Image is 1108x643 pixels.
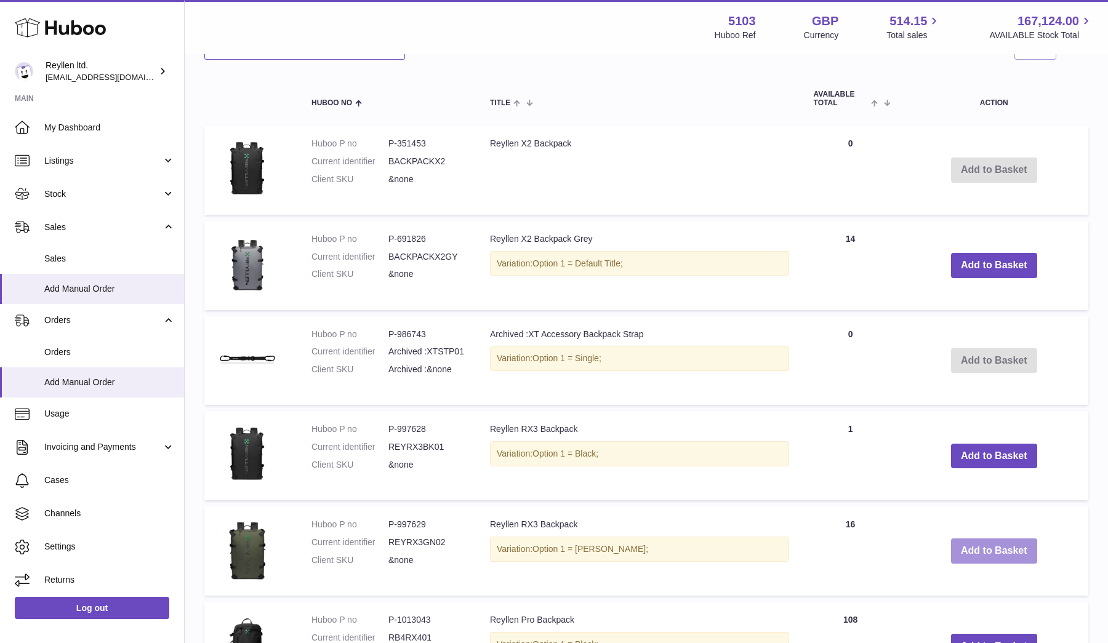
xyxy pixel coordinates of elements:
div: Huboo Ref [715,30,756,41]
dt: Huboo P no [311,423,388,435]
dt: Client SKU [311,364,388,375]
dt: Huboo P no [311,233,388,245]
span: Option 1 = Single; [532,353,601,363]
img: reyllen@reyllen.com [15,62,33,81]
div: Variation: [490,346,789,371]
dt: Current identifier [311,346,388,357]
td: Reyllen X2 Backpack [478,126,801,215]
td: 16 [801,506,900,596]
dt: Client SKU [311,459,388,471]
span: My Dashboard [44,122,175,134]
span: Cases [44,474,175,486]
dd: &none [388,554,465,566]
div: Currency [804,30,839,41]
strong: 5103 [728,13,756,30]
dt: Huboo P no [311,519,388,530]
div: Variation: [490,441,789,466]
button: Add to Basket [951,253,1037,278]
dd: P-997628 [388,423,465,435]
span: 514.15 [889,13,927,30]
div: Reyllen ltd. [46,60,156,83]
span: Channels [44,508,175,519]
div: Variation: [490,537,789,562]
span: Settings [44,541,175,553]
dd: &none [388,459,465,471]
td: 14 [801,221,900,310]
td: Reyllen RX3 Backpack [478,411,801,500]
span: Stock [44,188,162,200]
strong: GBP [812,13,838,30]
dd: &none [388,174,465,185]
a: 514.15 Total sales [886,13,941,41]
span: Orders [44,314,162,326]
dt: Huboo P no [311,138,388,150]
span: Listings [44,155,162,167]
span: Sales [44,253,175,265]
td: Archived :XT Accessory Backpack Strap [478,316,801,405]
th: Action [900,78,1088,119]
a: Log out [15,597,169,619]
span: 167,124.00 [1018,13,1079,30]
button: Add to Basket [951,444,1037,469]
dt: Client SKU [311,268,388,280]
td: 0 [801,316,900,405]
span: Total sales [886,30,941,41]
a: 167,124.00 AVAILABLE Stock Total [989,13,1093,41]
dd: P-1013043 [388,614,465,626]
dt: Current identifier [311,441,388,453]
div: Variation: [490,251,789,276]
span: [EMAIL_ADDRESS][DOMAIN_NAME] [46,72,181,82]
td: Reyllen X2 Backpack Grey [478,221,801,310]
img: Reyllen RX3 Backpack [217,423,278,485]
dd: REYRX3GN02 [388,537,465,548]
img: Archived :XT Accessory Backpack Strap [217,329,278,390]
dd: BACKPACKX2 [388,156,465,167]
span: Add Manual Order [44,377,175,388]
dt: Client SKU [311,174,388,185]
dd: Archived :XTSTP01 [388,346,465,357]
dd: P-691826 [388,233,465,245]
dd: &none [388,268,465,280]
span: Usage [44,408,175,420]
span: Returns [44,574,175,586]
dt: Client SKU [311,554,388,566]
dt: Current identifier [311,156,388,167]
dd: BACKPACKX2GY [388,251,465,263]
span: AVAILABLE Total [814,90,869,106]
dd: P-351453 [388,138,465,150]
button: Add to Basket [951,538,1037,564]
dd: REYRX3BK01 [388,441,465,453]
dt: Current identifier [311,251,388,263]
span: Add Manual Order [44,283,175,295]
img: Reyllen X2 Backpack [217,138,278,199]
span: AVAILABLE Stock Total [989,30,1093,41]
td: 1 [801,411,900,500]
td: 0 [801,126,900,215]
span: Invoicing and Payments [44,441,162,453]
span: Title [490,99,510,107]
dd: P-986743 [388,329,465,340]
dd: Archived :&none [388,364,465,375]
span: Huboo no [311,99,352,107]
span: Sales [44,222,162,233]
span: Option 1 = [PERSON_NAME]; [532,544,648,554]
td: Reyllen RX3 Backpack [478,506,801,596]
img: Reyllen RX3 Backpack [217,519,278,580]
img: Reyllen X2 Backpack Grey [217,233,278,295]
span: Option 1 = Black; [532,449,598,458]
dt: Huboo P no [311,614,388,626]
span: Option 1 = Default Title; [532,258,623,268]
dt: Current identifier [311,537,388,548]
dd: P-997629 [388,519,465,530]
span: Orders [44,346,175,358]
dt: Huboo P no [311,329,388,340]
